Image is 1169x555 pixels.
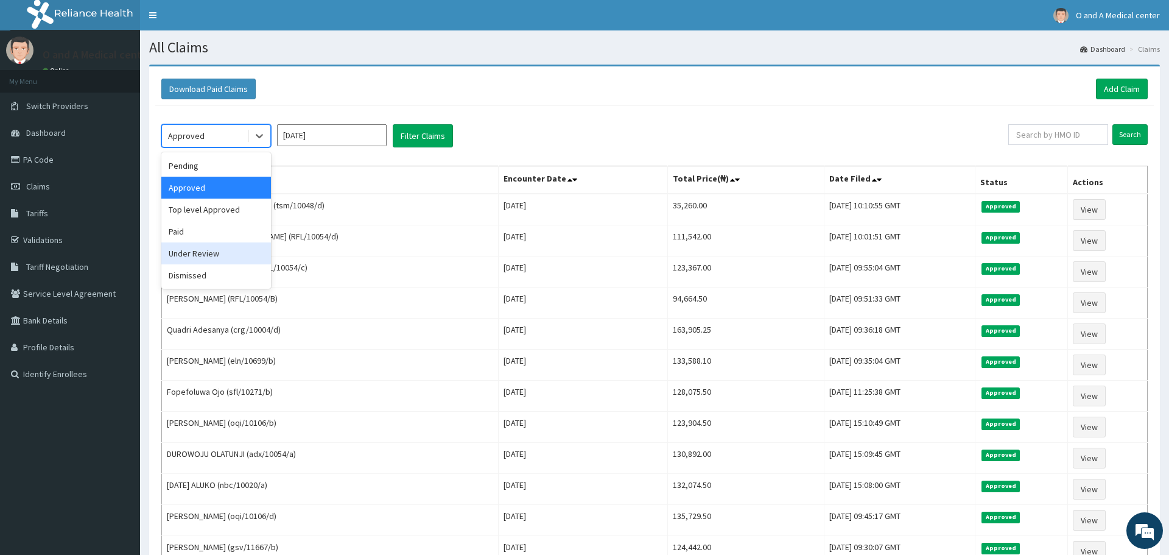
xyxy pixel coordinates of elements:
td: 123,904.50 [668,412,824,443]
div: Pending [161,155,271,177]
td: [DATE] 10:01:51 GMT [824,225,975,256]
td: 111,542.00 [668,225,824,256]
span: Approved [981,201,1020,212]
td: Jemima [PERSON_NAME] (RFL/10054/c) [162,256,499,288]
td: [DATE] ALUKO (nbc/10020/a) [162,474,499,505]
input: Search [1112,124,1148,145]
div: Top level Approved [161,199,271,221]
td: [DATE] 09:51:33 GMT [824,288,975,319]
span: Approved [981,419,1020,430]
td: [DATE] 15:09:45 GMT [824,443,975,474]
a: Add Claim [1096,79,1148,99]
a: View [1073,448,1106,468]
td: [DATE] [499,256,668,288]
div: Paid [161,221,271,242]
td: [DATE] 11:25:38 GMT [824,381,975,412]
a: Dashboard [1080,44,1125,54]
span: Approved [981,387,1020,398]
td: [DATE] [499,319,668,350]
img: d_794563401_company_1708531726252_794563401 [23,61,49,91]
a: View [1073,323,1106,344]
a: View [1073,355,1106,375]
a: View [1073,292,1106,313]
td: [DATE] [499,225,668,256]
button: Download Paid Claims [161,79,256,99]
td: [PERSON_NAME] (RFL/10054/B) [162,288,499,319]
span: Approved [981,450,1020,461]
td: 128,075.50 [668,381,824,412]
td: DUROWOJU OLATUNJI (adx/10054/a) [162,443,499,474]
th: Total Price(₦) [668,166,824,194]
span: Approved [981,512,1020,523]
span: Dashboard [26,127,66,138]
span: Approved [981,325,1020,336]
button: Filter Claims [393,124,453,147]
td: [DATE] [499,412,668,443]
a: Online [43,66,72,75]
a: View [1073,479,1106,500]
div: Approved [161,177,271,199]
div: Minimize live chat window [200,6,229,35]
td: [DATE] [499,443,668,474]
td: 130,892.00 [668,443,824,474]
span: We're online! [71,154,168,277]
td: [DATE] [499,381,668,412]
input: Select Month and Year [277,124,387,146]
span: Claims [26,181,50,192]
td: [DATE] 15:08:00 GMT [824,474,975,505]
td: [DATE] 09:55:04 GMT [824,256,975,288]
p: O and A Medical center [43,49,152,60]
li: Claims [1126,44,1160,54]
h1: All Claims [149,40,1160,55]
a: View [1073,510,1106,531]
input: Search by HMO ID [1008,124,1108,145]
th: Status [975,166,1067,194]
td: [PERSON_NAME] (eln/10699/b) [162,350,499,381]
a: View [1073,199,1106,220]
td: 132,074.50 [668,474,824,505]
td: 135,729.50 [668,505,824,536]
img: User Image [1053,8,1069,23]
td: [DATE] 09:36:18 GMT [824,319,975,350]
span: Tariffs [26,208,48,219]
th: Date Filed [824,166,975,194]
span: Approved [981,263,1020,274]
span: O and A Medical center [1076,10,1160,21]
td: 35,260.00 [668,194,824,225]
a: View [1073,417,1106,437]
td: [DATE] [499,288,668,319]
th: Name [162,166,499,194]
img: User Image [6,37,33,64]
a: View [1073,386,1106,406]
td: 123,367.00 [668,256,824,288]
td: [DATE] [499,505,668,536]
div: Under Review [161,242,271,264]
td: [PERSON_NAME] [PERSON_NAME] (RFL/10054/d) [162,225,499,256]
span: Tariff Negotiation [26,261,88,272]
td: Fopefoluwa Ojo (sfl/10271/b) [162,381,499,412]
span: Approved [981,294,1020,305]
span: Approved [981,543,1020,554]
td: 133,588.10 [668,350,824,381]
td: Iretimobere [PERSON_NAME] (tsm/10048/d) [162,194,499,225]
div: Dismissed [161,264,271,286]
span: Approved [981,356,1020,367]
td: Quadri Adesanya (crg/10004/d) [162,319,499,350]
td: [PERSON_NAME] (oqi/10106/d) [162,505,499,536]
td: [DATE] 09:45:17 GMT [824,505,975,536]
td: [DATE] 09:35:04 GMT [824,350,975,381]
td: [DATE] [499,474,668,505]
span: Approved [981,232,1020,243]
div: Chat with us now [63,68,205,84]
td: [DATE] [499,194,668,225]
div: Approved [168,130,205,142]
td: 94,664.50 [668,288,824,319]
th: Actions [1067,166,1147,194]
td: [DATE] [499,350,668,381]
td: [DATE] 15:10:49 GMT [824,412,975,443]
textarea: Type your message and hit 'Enter' [6,333,232,375]
span: Approved [981,481,1020,492]
td: 163,905.25 [668,319,824,350]
td: [DATE] 10:10:55 GMT [824,194,975,225]
td: [PERSON_NAME] (oqi/10106/b) [162,412,499,443]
